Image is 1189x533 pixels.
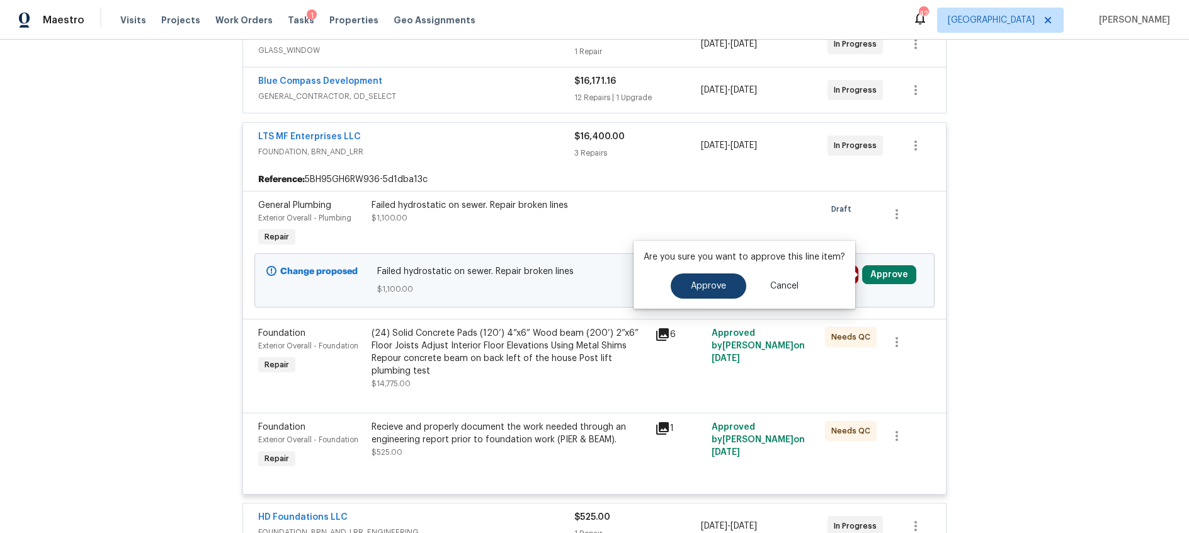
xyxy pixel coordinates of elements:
[770,282,799,291] span: Cancel
[258,201,331,210] span: General Plumbing
[701,86,727,95] span: [DATE]
[919,8,928,20] div: 42
[258,77,382,86] a: Blue Compass Development
[655,327,704,342] div: 6
[655,421,704,436] div: 1
[862,265,916,284] button: Approve
[691,282,726,291] span: Approve
[644,251,845,263] p: Are you sure you want to approve this line item?
[574,147,701,159] div: 3 Repairs
[701,40,727,49] span: [DATE]
[731,522,757,530] span: [DATE]
[574,77,616,86] span: $16,171.16
[574,513,610,522] span: $525.00
[671,273,746,299] button: Approve
[701,38,757,50] span: -
[574,45,701,58] div: 1 Repair
[372,214,407,222] span: $1,100.00
[701,139,757,152] span: -
[377,283,812,295] span: $1,100.00
[750,273,819,299] button: Cancel
[731,141,757,150] span: [DATE]
[712,354,740,363] span: [DATE]
[161,14,200,26] span: Projects
[258,513,348,522] a: HD Foundations LLC
[329,14,378,26] span: Properties
[288,16,314,25] span: Tasks
[701,522,727,530] span: [DATE]
[258,44,574,57] span: GLASS_WINDOW
[377,265,812,278] span: Failed hydrostatic on sewer. Repair broken lines
[394,14,475,26] span: Geo Assignments
[372,449,402,456] span: $525.00
[834,139,882,152] span: In Progress
[258,329,305,338] span: Foundation
[574,132,625,141] span: $16,400.00
[215,14,273,26] span: Work Orders
[831,203,856,215] span: Draft
[259,231,294,243] span: Repair
[258,146,574,158] span: FOUNDATION, BRN_AND_LRR
[831,425,875,437] span: Needs QC
[372,327,647,377] div: (24) Solid Concrete Pads (120’) 4”x6” Wood beam (200’) 2”x6” Floor Joists Adjust Interior Floor E...
[258,423,305,432] span: Foundation
[948,14,1035,26] span: [GEOGRAPHIC_DATA]
[120,14,146,26] span: Visits
[712,448,740,457] span: [DATE]
[259,452,294,465] span: Repair
[372,421,647,446] div: Recieve and properly document the work needed through an engineering report prior to foundation w...
[1094,14,1170,26] span: [PERSON_NAME]
[731,86,757,95] span: [DATE]
[258,173,305,186] b: Reference:
[831,331,875,343] span: Needs QC
[712,329,805,363] span: Approved by [PERSON_NAME] on
[372,199,647,212] div: Failed hydrostatic on sewer. Repair broken lines
[834,84,882,96] span: In Progress
[258,214,351,222] span: Exterior Overall - Plumbing
[834,520,882,532] span: In Progress
[307,9,317,22] div: 1
[701,141,727,150] span: [DATE]
[258,132,361,141] a: LTS MF Enterprises LLC
[243,168,946,191] div: 5BH95GH6RW936-5d1dba13c
[258,342,358,350] span: Exterior Overall - Foundation
[701,520,757,532] span: -
[43,14,84,26] span: Maestro
[712,423,805,457] span: Approved by [PERSON_NAME] on
[701,84,757,96] span: -
[258,90,574,103] span: GENERAL_CONTRACTOR, OD_SELECT
[372,380,411,387] span: $14,775.00
[280,267,358,276] b: Change proposed
[834,38,882,50] span: In Progress
[259,358,294,371] span: Repair
[731,40,757,49] span: [DATE]
[258,436,358,444] span: Exterior Overall - Foundation
[574,91,701,104] div: 12 Repairs | 1 Upgrade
